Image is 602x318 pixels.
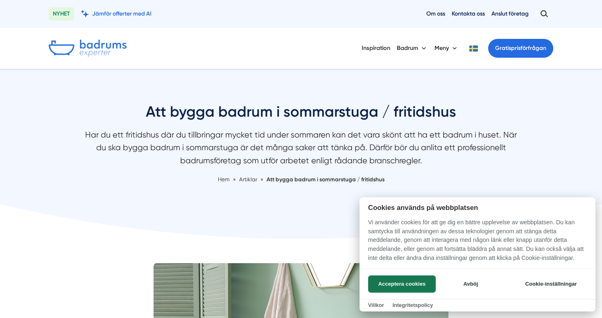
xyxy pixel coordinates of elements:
p: Vi använder cookies för att ge dig en bättre upplevelse av webbplatsen. Du kan samtycka till anvä... [360,218,595,268]
h2: Cookies används på webbplatsen [360,204,595,212]
button: Cookie-inställningar [515,275,587,293]
button: Avböj [438,275,503,293]
a: Integritetspolicy [392,302,433,308]
button: Acceptera cookies [368,275,436,293]
a: Villkor [368,302,384,308]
